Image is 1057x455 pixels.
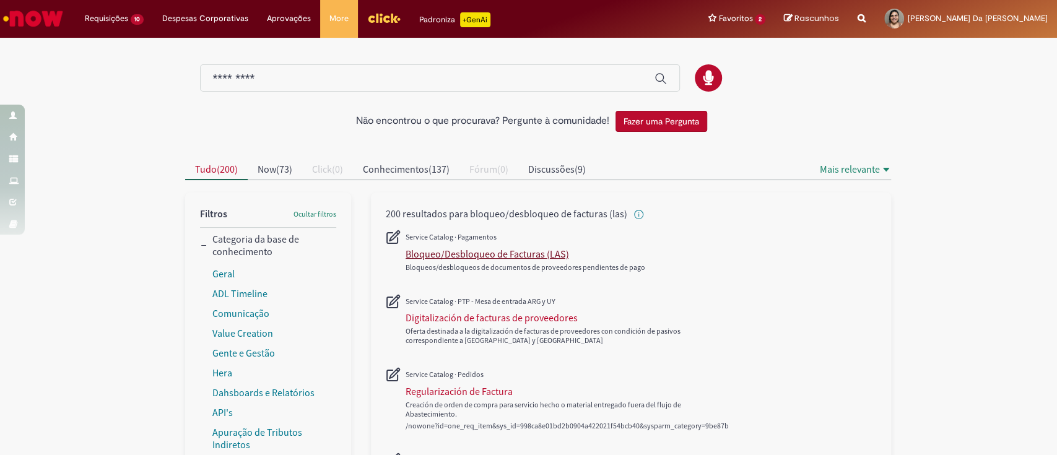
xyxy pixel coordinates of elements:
a: Rascunhos [784,13,839,25]
img: ServiceNow [1,6,65,31]
span: Favoritos [718,12,752,25]
span: Aprovações [267,12,311,25]
span: 2 [755,14,765,25]
span: Requisições [85,12,128,25]
span: [PERSON_NAME] Da [PERSON_NAME] [908,13,1048,24]
h2: Não encontrou o que procurava? Pergunte à comunidade! [356,116,609,127]
span: Despesas Corporativas [162,12,248,25]
img: click_logo_yellow_360x200.png [367,9,401,27]
span: 10 [131,14,144,25]
span: More [329,12,349,25]
span: Rascunhos [794,12,839,24]
button: Fazer uma Pergunta [615,111,707,132]
p: +GenAi [460,12,490,27]
div: Padroniza [419,12,490,27]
